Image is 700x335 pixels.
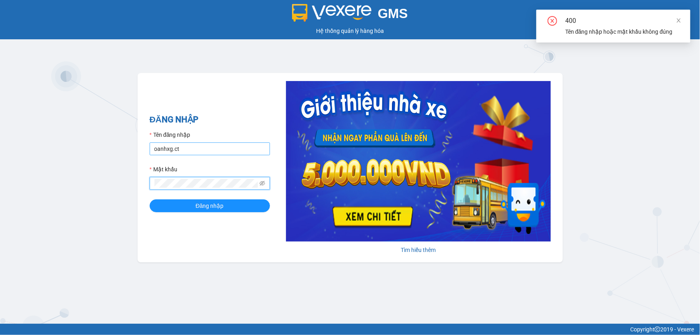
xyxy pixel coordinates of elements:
[378,6,408,21] span: GMS
[150,142,270,155] input: Tên đăng nhập
[286,81,551,242] img: banner-0
[292,4,371,22] img: logo 2
[286,246,551,254] div: Tìm hiểu thêm
[2,26,698,35] div: Hệ thống quản lý hàng hóa
[154,179,258,188] input: Mật khẩu
[655,327,660,332] span: copyright
[260,181,265,186] span: eye-invisible
[150,199,270,212] button: Đăng nhập
[6,325,694,334] div: Copyright 2019 - Vexere
[150,165,177,174] label: Mật khẩu
[565,16,681,26] div: 400
[565,27,681,36] div: Tên đăng nhập hoặc mật khẩu không đúng
[292,12,408,18] a: GMS
[150,113,270,126] h2: ĐĂNG NHẬP
[196,201,224,210] span: Đăng nhập
[548,16,557,27] span: close-circle
[150,130,191,139] label: Tên đăng nhập
[676,18,682,23] span: close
